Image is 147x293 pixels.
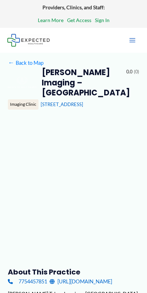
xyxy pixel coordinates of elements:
h2: [PERSON_NAME] Imaging – [GEOGRAPHIC_DATA] [42,68,121,98]
strong: Providers, Clinics, and Staff: [42,4,105,10]
a: ←Back to Map [8,58,43,68]
a: 7754457851 [8,277,47,286]
span: (0) [134,68,139,76]
h3: About this practice [8,267,139,277]
div: Imaging Clinic [8,99,39,109]
span: 0.0 [126,68,132,76]
a: [STREET_ADDRESS] [41,101,83,107]
span: ← [8,59,14,66]
a: [URL][DOMAIN_NAME] [50,277,112,286]
a: Learn More [38,16,64,25]
button: Main menu toggle [125,33,140,48]
img: Expected Healthcare Logo - side, dark font, small [7,34,50,46]
a: Get Access [67,16,91,25]
a: Sign In [95,16,110,25]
